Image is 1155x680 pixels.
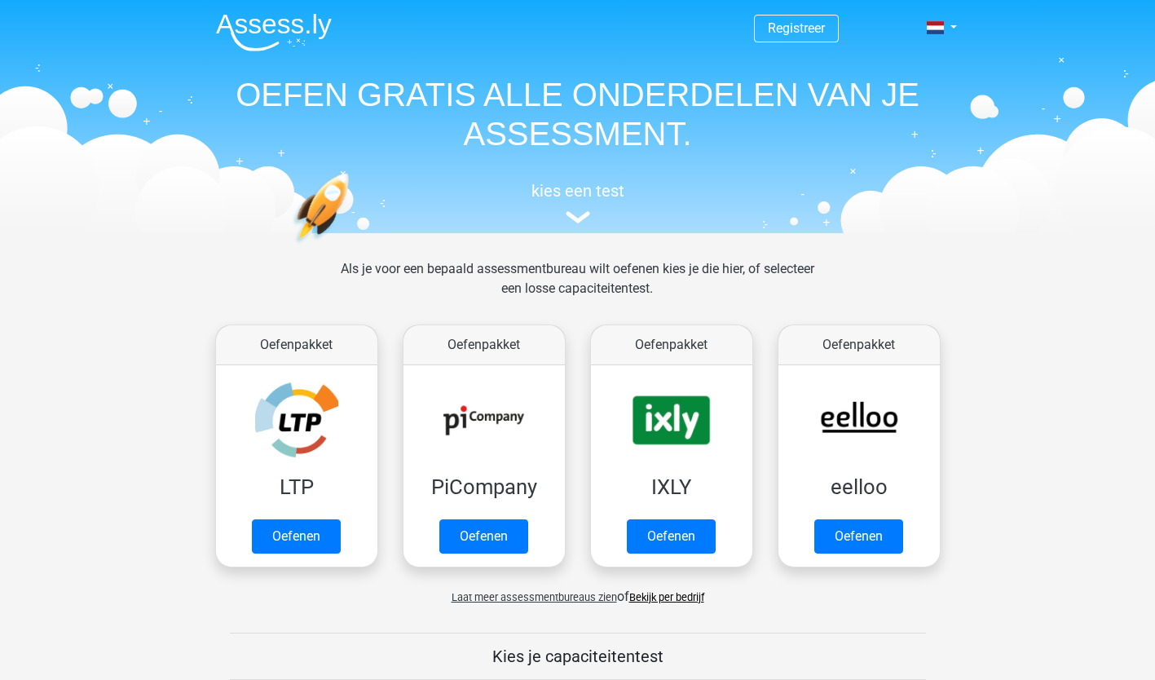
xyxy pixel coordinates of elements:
a: Bekijk per bedrijf [629,591,704,603]
img: assessment [566,211,590,223]
a: Oefenen [627,519,716,554]
a: kies een test [203,181,953,224]
div: of [203,574,953,607]
h5: kies een test [203,181,953,201]
img: Assessly [216,13,332,51]
a: Oefenen [439,519,528,554]
a: Oefenen [814,519,903,554]
img: oefenen [293,173,412,320]
a: Oefenen [252,519,341,554]
a: Registreer [768,20,825,36]
h5: Kies je capaciteitentest [230,647,926,666]
h1: OEFEN GRATIS ALLE ONDERDELEN VAN JE ASSESSMENT. [203,75,953,153]
span: Laat meer assessmentbureaus zien [452,591,617,603]
div: Als je voor een bepaald assessmentbureau wilt oefenen kies je die hier, of selecteer een losse ca... [328,259,827,318]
